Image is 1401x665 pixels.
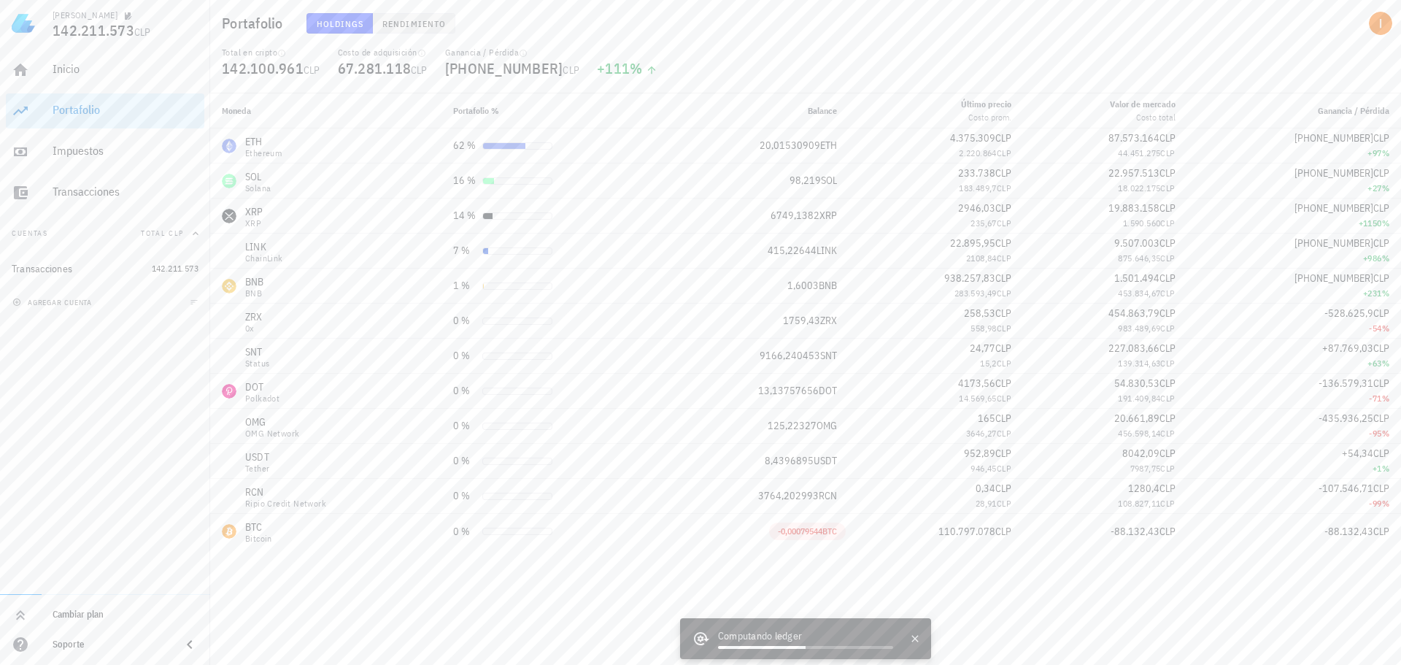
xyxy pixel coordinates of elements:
[1108,342,1159,355] span: 227.083,66
[964,447,995,460] span: 952,89
[53,9,117,21] div: [PERSON_NAME]
[1160,182,1175,193] span: CLP
[1118,288,1160,299] span: 453.834,67
[453,208,476,223] div: 14 %
[1187,93,1401,128] th: Ganancia / Pérdida: Sin ordenar. Pulse para ordenar de forma ascendente.
[1118,428,1160,439] span: 456.598,14
[1294,201,1373,215] span: [PHONE_NUMBER]
[1160,147,1175,158] span: CLP
[210,93,441,128] th: Moneda
[6,216,204,251] button: CuentasTotal CLP
[821,174,837,187] span: SOL
[563,64,579,77] span: CLP
[997,358,1011,369] span: CLP
[760,139,820,152] span: 20,01530909
[222,384,236,399] div: DOT-icon
[1108,166,1159,180] span: 22.957.513
[819,279,837,292] span: BNB
[1160,498,1175,509] span: CLP
[141,228,184,238] span: Total CLP
[970,463,996,474] span: 946,45
[1382,253,1389,264] span: %
[453,243,476,258] div: 7 %
[1118,253,1160,264] span: 875.646,35
[1159,166,1176,180] span: CLP
[245,534,272,543] div: Bitcoin
[970,218,996,228] span: 235,67
[966,428,997,439] span: 3646,27
[1324,307,1373,320] span: -528.625,9
[1160,323,1175,334] span: CLP
[976,498,997,509] span: 28,91
[1199,146,1389,161] div: +97
[814,454,837,467] span: USDT
[1199,286,1389,301] div: +231
[6,251,204,286] a: Transacciones 142.211.573
[222,139,236,153] div: ETH-icon
[316,18,364,29] span: Holdings
[245,450,269,464] div: USDT
[245,204,263,219] div: XRP
[950,237,995,250] span: 22.895,95
[411,64,428,77] span: CLP
[53,20,134,40] span: 142.211.573
[958,166,995,180] span: 233.738
[245,485,326,499] div: RCN
[453,453,476,469] div: 0 %
[820,139,837,152] span: ETH
[1118,393,1160,404] span: 191.409,84
[1373,482,1389,495] span: CLP
[995,237,1011,250] span: CLP
[453,313,476,328] div: 0 %
[1110,98,1176,111] div: Valor de mercado
[1373,272,1389,285] span: CLP
[245,134,282,149] div: ETH
[995,272,1011,285] span: CLP
[453,348,476,364] div: 0 %
[245,169,271,184] div: SOL
[1382,393,1389,404] span: %
[1294,237,1373,250] span: [PHONE_NUMBER]
[453,138,476,153] div: 62 %
[338,47,428,58] div: Costo de adquisición
[997,428,1011,439] span: CLP
[245,415,299,429] div: OMG
[53,62,198,76] div: Inicio
[245,149,282,158] div: Ethereum
[958,377,995,390] span: 4173,56
[995,166,1011,180] span: CLP
[787,279,819,292] span: 1,6003
[222,244,236,258] div: LINK-icon
[1159,131,1176,145] span: CLP
[980,358,997,369] span: 15,2
[966,253,997,264] span: 2108,84
[245,324,263,333] div: 0x
[1373,412,1389,425] span: CLP
[245,219,263,228] div: XRP
[995,482,1011,495] span: CLP
[771,209,819,222] span: 6749,1382
[6,134,204,169] a: Impuestos
[1294,272,1373,285] span: [PHONE_NUMBER]
[134,26,151,39] span: CLP
[1159,482,1176,495] span: CLP
[1199,216,1389,231] div: +1150
[961,98,1011,111] div: Último precio
[1322,342,1373,355] span: +87.769,03
[245,274,264,289] div: BNB
[245,359,269,368] div: Status
[53,185,198,199] div: Transacciones
[222,454,236,469] div: USDT-icon
[997,182,1011,193] span: CLP
[597,61,657,76] div: +111
[1382,428,1389,439] span: %
[222,58,304,78] span: 142.100.961
[306,13,374,34] button: Holdings
[12,263,72,275] div: Transacciones
[373,13,455,34] button: Rendimiento
[245,345,269,359] div: SNT
[245,239,283,254] div: LINK
[1160,428,1175,439] span: CLP
[1199,461,1389,476] div: +1
[245,520,272,534] div: BTC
